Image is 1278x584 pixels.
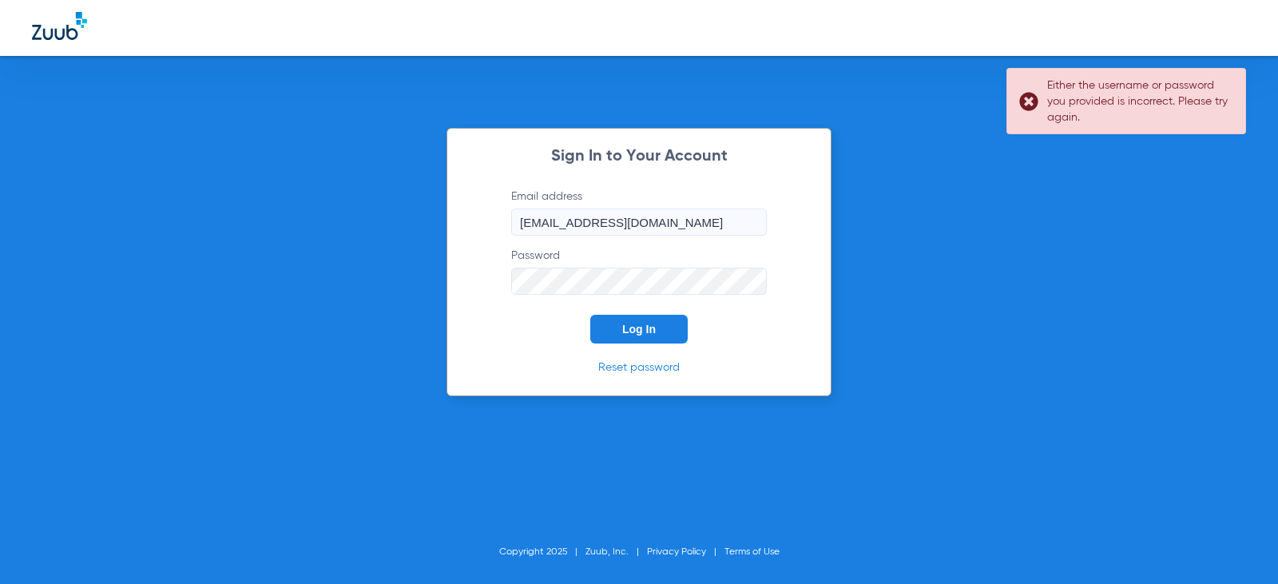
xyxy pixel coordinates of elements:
button: Log In [590,315,688,344]
a: Reset password [598,362,680,373]
img: Zuub Logo [32,12,87,40]
li: Copyright 2025 [499,544,585,560]
span: Log In [622,323,656,336]
label: Password [511,248,767,295]
h2: Sign In to Your Account [487,149,791,165]
li: Zuub, Inc. [585,544,647,560]
input: Email address [511,209,767,236]
div: Either the username or password you provided is incorrect. Please try again. [1047,77,1232,125]
a: Privacy Policy [647,547,706,557]
label: Email address [511,189,767,236]
a: Terms of Use [724,547,780,557]
input: Password [511,268,767,295]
